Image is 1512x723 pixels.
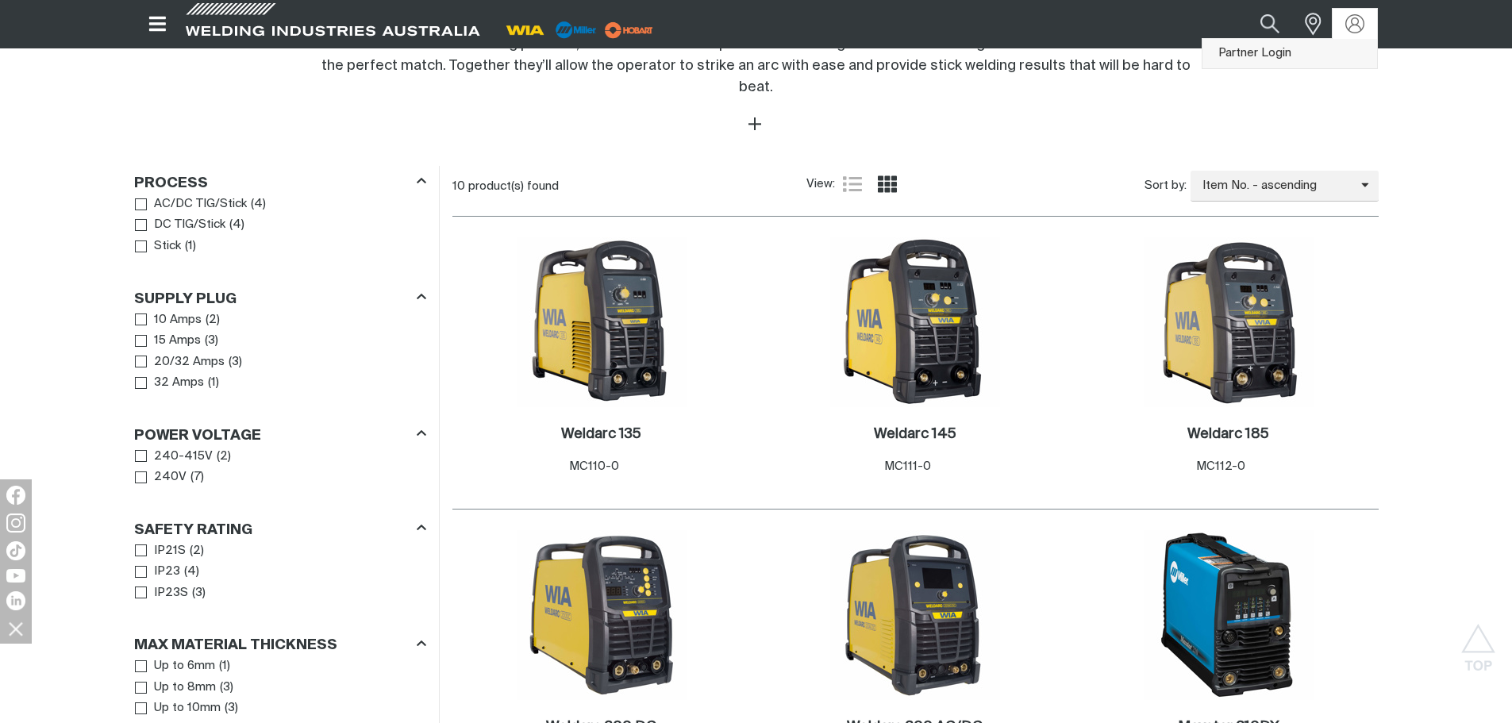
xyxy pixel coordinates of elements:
div: Power Voltage [134,424,426,445]
span: ( 2 ) [190,542,204,560]
span: MC110-0 [569,460,619,472]
a: Partner Login [1202,39,1377,68]
span: Stick [154,237,181,256]
button: Search products [1243,6,1297,42]
span: DC TIG/Stick [154,216,225,234]
img: Instagram [6,513,25,533]
div: Max Material Thickness [134,634,426,656]
a: 240-415V [135,446,214,467]
ul: Process [135,194,425,257]
input: Product name or item number... [1222,6,1296,42]
span: ( 1 ) [185,237,196,256]
span: 240-415V [154,448,213,466]
a: DC TIG/Stick [135,214,226,236]
a: Up to 6mm [135,656,216,677]
img: hide socials [2,615,29,642]
a: Weldarc 185 [1187,425,1269,444]
h2: Weldarc 135 [561,427,641,441]
span: Up to 8mm [154,679,216,697]
img: Weldarc 185 [1144,237,1314,407]
span: IP23S [154,584,188,602]
div: Process [134,171,426,193]
a: Up to 8mm [135,677,217,698]
span: AC/DC TIG/Stick [154,195,247,213]
span: IP21S [154,542,186,560]
span: Up to 6mm [154,657,215,675]
ul: Safety Rating [135,540,425,604]
img: Weldarc 135 [517,237,687,407]
ul: Supply Plug [135,310,425,394]
a: 240V [135,467,187,488]
div: 10 [452,179,806,194]
a: Weldarc 135 [561,425,641,444]
span: Best suited to the stick welding process, the 135. 145 and 185 power sources together with WIA’s ... [309,37,1204,94]
a: Weldarc 145 [874,425,956,444]
span: ( 3 ) [225,699,238,717]
span: Sort by: [1145,177,1187,195]
img: LinkedIn [6,591,25,610]
a: IP23S [135,583,189,604]
a: 32 Amps [135,372,205,394]
h2: Weldarc 185 [1187,427,1269,441]
span: Item No. - ascending [1191,177,1361,195]
img: miller [600,18,658,42]
a: miller [600,24,658,36]
span: ( 1 ) [208,374,219,392]
img: Weldarc 200 DC [517,530,687,700]
span: 32 Amps [154,374,204,392]
span: product(s) found [468,180,559,192]
span: ( 3 ) [220,679,233,697]
img: TikTok [6,541,25,560]
a: 10 Amps [135,310,202,331]
img: Weldarc 200 AC/DC [830,530,1000,700]
img: Facebook [6,486,25,505]
h3: Max Material Thickness [134,636,337,655]
span: View: [806,175,835,194]
img: Maxstar 210DX [1144,530,1314,700]
span: 15 Amps [154,332,201,350]
span: ( 3 ) [192,584,206,602]
span: ( 2 ) [206,311,220,329]
a: IP21S [135,540,187,562]
span: ( 3 ) [229,353,242,371]
a: 15 Amps [135,330,202,352]
a: Up to 10mm [135,698,221,719]
span: ( 2 ) [217,448,231,466]
span: 240V [154,468,187,486]
span: ( 7 ) [190,468,204,486]
span: ( 3 ) [205,332,218,350]
a: IP23 [135,561,181,583]
img: YouTube [6,569,25,583]
span: 20/32 Amps [154,353,225,371]
span: MC111-0 [884,460,931,472]
a: Stick [135,236,182,257]
span: MC112-0 [1196,460,1245,472]
span: IP23 [154,563,180,581]
img: Weldarc 145 [830,237,1000,407]
h3: Safety Rating [134,521,252,540]
span: ( 4 ) [229,216,244,234]
a: 20/32 Amps [135,352,225,373]
div: Safety Rating [134,518,426,540]
div: Supply Plug [134,287,426,309]
ul: Power Voltage [135,446,425,488]
span: ( 4 ) [184,563,199,581]
span: Up to 10mm [154,699,221,717]
a: AC/DC TIG/Stick [135,194,248,215]
span: ( 4 ) [251,195,266,213]
button: Scroll to top [1460,624,1496,660]
section: Product list controls [452,166,1379,206]
a: List view [843,175,862,194]
h3: Supply Plug [134,290,237,309]
h3: Process [134,175,208,193]
h3: Power Voltage [134,427,261,445]
span: 10 Amps [154,311,202,329]
h2: Weldarc 145 [874,427,956,441]
span: ( 1 ) [219,657,230,675]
